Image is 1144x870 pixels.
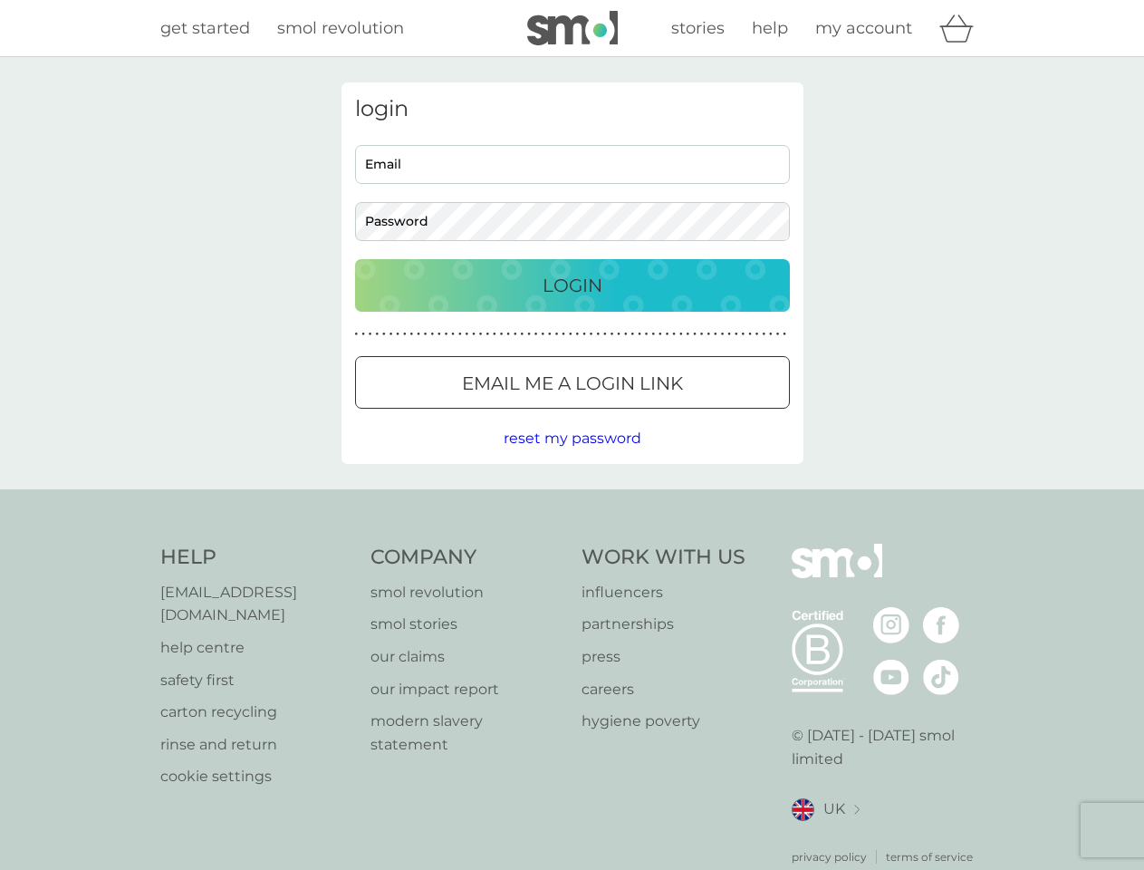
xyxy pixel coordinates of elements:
[624,330,628,339] p: ●
[854,805,860,815] img: select a new location
[659,330,662,339] p: ●
[410,330,414,339] p: ●
[776,330,780,339] p: ●
[582,678,745,701] a: careers
[479,330,483,339] p: ●
[375,330,379,339] p: ●
[792,544,882,605] img: smol
[596,330,600,339] p: ●
[160,733,353,757] a: rinse and return
[370,645,563,669] a: our claims
[462,369,683,398] p: Email me a login link
[361,330,365,339] p: ●
[603,330,607,339] p: ●
[582,710,745,733] a: hygiene poverty
[679,330,683,339] p: ●
[493,330,496,339] p: ●
[160,669,353,692] a: safety first
[707,330,710,339] p: ●
[160,636,353,660] a: help centre
[160,15,250,42] a: get started
[543,271,602,300] p: Login
[277,15,404,42] a: smol revolution
[576,330,580,339] p: ●
[160,765,353,788] a: cookie settings
[555,330,559,339] p: ●
[527,330,531,339] p: ●
[651,330,655,339] p: ●
[160,701,353,724] a: carton recycling
[582,645,745,669] a: press
[748,330,752,339] p: ●
[873,659,909,695] img: visit the smol Youtube page
[582,613,745,636] p: partnerships
[369,330,372,339] p: ●
[370,710,563,756] p: modern slavery statement
[445,330,448,339] p: ●
[582,581,745,604] a: influencers
[742,330,745,339] p: ●
[389,330,393,339] p: ●
[569,330,572,339] p: ●
[370,581,563,604] a: smol revolution
[923,607,959,643] img: visit the smol Facebook page
[582,544,745,572] h4: Work With Us
[370,678,563,701] a: our impact report
[506,330,510,339] p: ●
[382,330,386,339] p: ●
[735,330,738,339] p: ●
[370,613,563,636] a: smol stories
[815,18,912,38] span: my account
[617,330,620,339] p: ●
[582,330,586,339] p: ●
[769,330,773,339] p: ●
[562,330,565,339] p: ●
[160,581,353,627] a: [EMAIL_ADDRESS][DOMAIN_NAME]
[403,330,407,339] p: ●
[355,259,790,312] button: Login
[504,427,641,450] button: reset my password
[485,330,489,339] p: ●
[783,330,786,339] p: ●
[721,330,725,339] p: ●
[687,330,690,339] p: ●
[923,659,959,695] img: visit the smol Tiktok page
[610,330,614,339] p: ●
[752,15,788,42] a: help
[458,330,462,339] p: ●
[631,330,635,339] p: ●
[672,330,676,339] p: ●
[714,330,717,339] p: ●
[437,330,441,339] p: ●
[472,330,476,339] p: ●
[424,330,428,339] p: ●
[355,356,790,409] button: Email me a login link
[939,10,985,46] div: basket
[823,797,845,821] span: UK
[645,330,649,339] p: ●
[160,18,250,38] span: get started
[451,330,455,339] p: ●
[355,330,359,339] p: ●
[886,848,973,865] a: terms of service
[534,330,538,339] p: ●
[762,330,765,339] p: ●
[792,724,985,770] p: © [DATE] - [DATE] smol limited
[514,330,517,339] p: ●
[548,330,552,339] p: ●
[666,330,669,339] p: ●
[521,330,524,339] p: ●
